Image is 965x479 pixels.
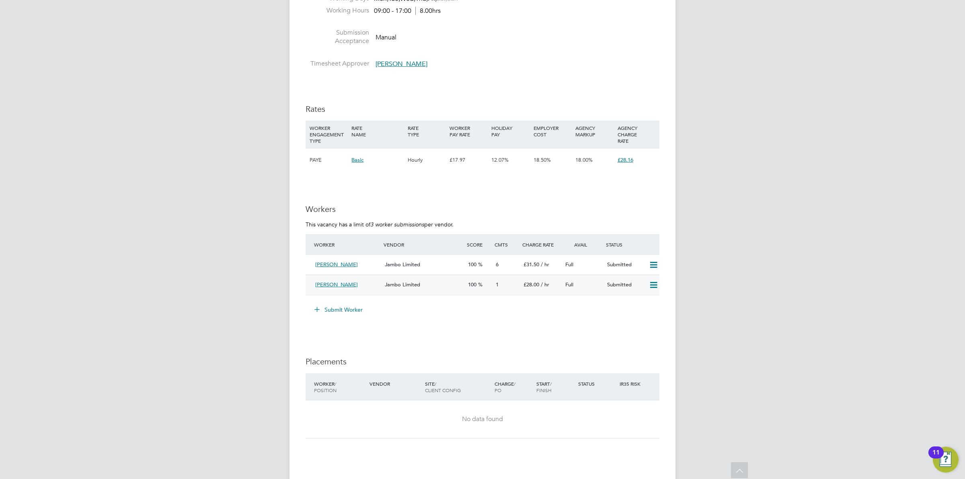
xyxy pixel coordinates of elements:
h3: Rates [306,104,659,114]
div: Status [576,376,618,391]
div: Vendor [368,376,423,391]
div: EMPLOYER COST [532,121,573,142]
span: 6 [496,261,499,268]
div: WORKER ENGAGEMENT TYPE [308,121,349,148]
div: Submitted [604,278,646,292]
span: / hr [541,281,549,288]
div: Start [534,376,576,397]
span: Full [565,261,573,268]
span: Full [565,281,573,288]
span: / hr [541,261,549,268]
label: Submission Acceptance [306,29,369,45]
span: £28.16 [618,156,633,163]
span: Jambo Limited [385,281,420,288]
div: Status [604,237,659,252]
label: Timesheet Approver [306,60,369,68]
div: AGENCY CHARGE RATE [616,121,657,148]
span: 18.00% [575,156,593,163]
div: WORKER PAY RATE [448,121,489,142]
span: £28.00 [524,281,539,288]
div: £17.97 [448,148,489,172]
div: Charge [493,376,534,397]
span: / PO [495,380,515,393]
span: £31.50 [524,261,539,268]
span: Jambo Limited [385,261,420,268]
button: Submit Worker [309,303,369,316]
div: Score [465,237,493,252]
div: Hourly [406,148,448,172]
div: Worker [312,237,382,252]
div: Worker [312,376,368,397]
div: RATE TYPE [406,121,448,142]
span: 8.00hrs [415,7,441,15]
div: HOLIDAY PAY [489,121,531,142]
div: Charge Rate [520,237,562,252]
h3: Placements [306,356,659,367]
div: RATE NAME [349,121,405,142]
div: Cmts [493,237,520,252]
span: / Finish [536,380,552,393]
span: Manual [376,33,396,41]
div: PAYE [308,148,349,172]
div: Site [423,376,493,397]
h3: Workers [306,204,659,214]
span: 1 [496,281,499,288]
span: / Client Config [425,380,461,393]
div: IR35 Risk [618,376,645,391]
span: / Position [314,380,337,393]
button: Open Resource Center, 11 new notifications [933,447,959,473]
span: 12.07% [491,156,509,163]
em: 3 worker submissions [370,221,424,228]
span: 100 [468,261,476,268]
div: Submitted [604,258,646,271]
span: [PERSON_NAME] [376,60,427,68]
span: 100 [468,281,476,288]
p: This vacancy has a limit of per vendor. [306,221,659,228]
div: AGENCY MARKUP [573,121,615,142]
div: No data found [314,415,651,423]
label: Working Hours [306,6,369,15]
span: [PERSON_NAME] [315,261,358,268]
span: Basic [351,156,363,163]
div: Vendor [382,237,465,252]
div: 09:00 - 17:00 [374,7,441,15]
div: 11 [932,452,940,463]
span: [PERSON_NAME] [315,281,358,288]
div: Avail [562,237,604,252]
span: 18.50% [534,156,551,163]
